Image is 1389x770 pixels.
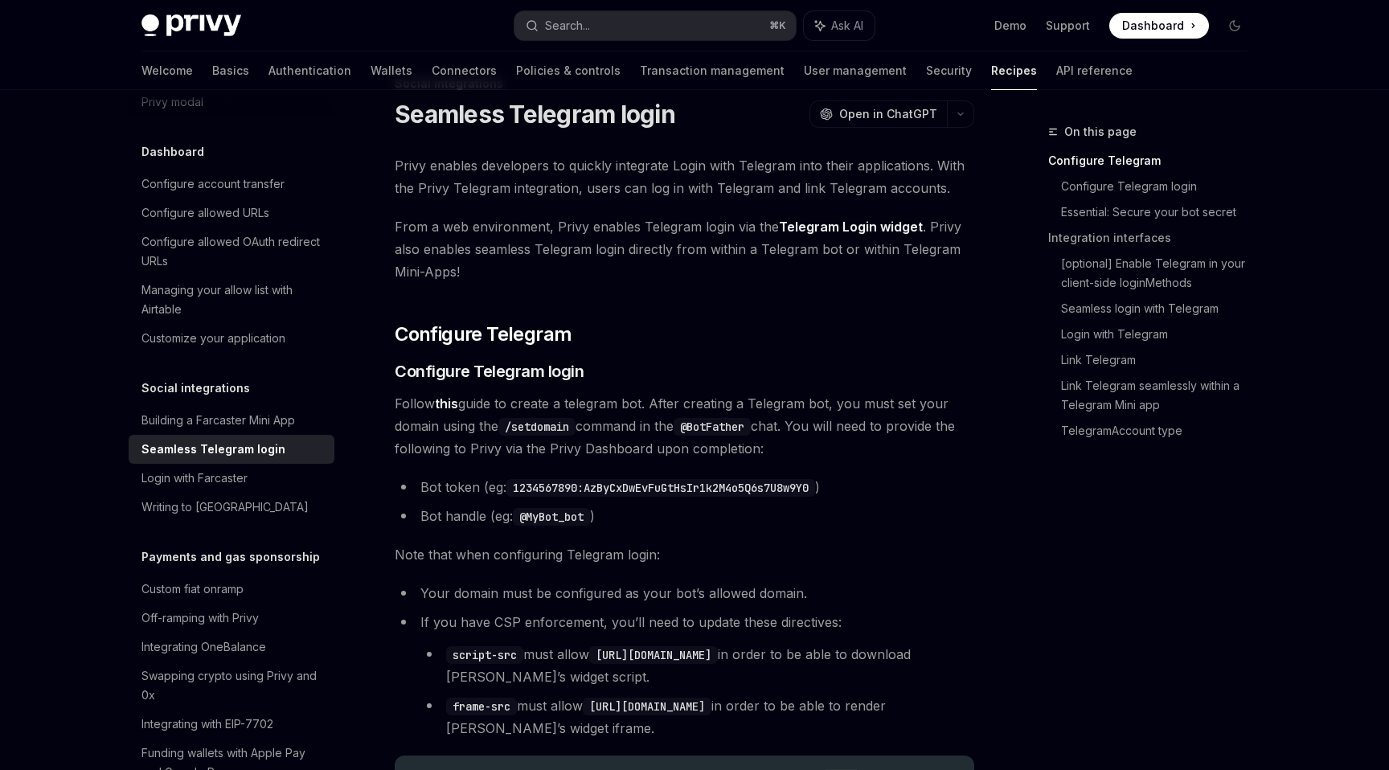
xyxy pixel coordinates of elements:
[129,170,334,199] a: Configure account transfer
[141,666,325,705] div: Swapping crypto using Privy and 0x
[545,16,590,35] div: Search...
[141,608,259,628] div: Off-ramping with Privy
[446,646,523,664] code: script-src
[141,379,250,398] h5: Social integrations
[141,715,273,734] div: Integrating with EIP-7702
[1061,251,1260,296] a: [optional] Enable Telegram in your client-side loginMethods
[432,51,497,90] a: Connectors
[1061,296,1260,322] a: Seamless login with Telegram
[769,19,786,32] span: ⌘ K
[129,633,334,661] a: Integrating OneBalance
[395,360,584,383] span: Configure Telegram login
[129,324,334,353] a: Customize your application
[141,469,248,488] div: Login with Farcaster
[1064,122,1137,141] span: On this page
[498,418,576,436] code: /setdomain
[804,51,907,90] a: User management
[141,411,295,430] div: Building a Farcaster Mini App
[129,464,334,493] a: Login with Farcaster
[129,575,334,604] a: Custom fiat onramp
[1048,148,1260,174] a: Configure Telegram
[395,322,572,347] span: Configure Telegram
[779,219,923,236] a: Telegram Login widget
[141,203,269,223] div: Configure allowed URLs
[129,604,334,633] a: Off-ramping with Privy
[839,106,937,122] span: Open in ChatGPT
[1061,174,1260,199] a: Configure Telegram login
[129,435,334,464] a: Seamless Telegram login
[129,199,334,227] a: Configure allowed URLs
[516,51,621,90] a: Policies & controls
[395,476,974,498] li: Bot token (eg: )
[141,232,325,271] div: Configure allowed OAuth redirect URLs
[1061,199,1260,225] a: Essential: Secure your bot secret
[141,174,285,194] div: Configure account transfer
[395,543,974,566] span: Note that when configuring Telegram login:
[395,611,974,739] li: If you have CSP enforcement, you’ll need to update these directives:
[831,18,863,34] span: Ask AI
[395,392,974,460] span: Follow guide to create a telegram bot. After creating a Telegram bot, you must set your domain us...
[141,580,244,599] div: Custom fiat onramp
[991,51,1037,90] a: Recipes
[589,646,718,664] code: [URL][DOMAIN_NAME]
[129,493,334,522] a: Writing to [GEOGRAPHIC_DATA]
[395,582,974,604] li: Your domain must be configured as your bot’s allowed domain.
[809,100,947,128] button: Open in ChatGPT
[583,698,711,715] code: [URL][DOMAIN_NAME]
[395,505,974,527] li: Bot handle (eg: )
[129,710,334,739] a: Integrating with EIP-7702
[1056,51,1133,90] a: API reference
[506,479,815,497] code: 1234567890:AzByCxDwEvFuGtHsIr1k2M4o5Q6s7U8w9Y0
[513,508,590,526] code: @MyBot_bot
[1122,18,1184,34] span: Dashboard
[141,329,285,348] div: Customize your application
[1048,225,1260,251] a: Integration interfaces
[926,51,972,90] a: Security
[395,215,974,283] span: From a web environment, Privy enables Telegram login via the . Privy also enables seamless Telegr...
[420,643,974,688] li: must allow in order to be able to download [PERSON_NAME]’s widget script.
[141,281,325,319] div: Managing your allow list with Airtable
[804,11,875,40] button: Ask AI
[129,406,334,435] a: Building a Farcaster Mini App
[1061,347,1260,373] a: Link Telegram
[435,395,458,412] a: this
[674,418,751,436] code: @BotFather
[420,694,974,739] li: must allow in order to be able to render [PERSON_NAME]’s widget iframe.
[395,100,675,129] h1: Seamless Telegram login
[640,51,785,90] a: Transaction management
[1061,322,1260,347] a: Login with Telegram
[141,498,309,517] div: Writing to [GEOGRAPHIC_DATA]
[129,276,334,324] a: Managing your allow list with Airtable
[129,227,334,276] a: Configure allowed OAuth redirect URLs
[141,51,193,90] a: Welcome
[446,698,517,715] code: frame-src
[1061,373,1260,418] a: Link Telegram seamlessly within a Telegram Mini app
[141,440,285,459] div: Seamless Telegram login
[141,14,241,37] img: dark logo
[1046,18,1090,34] a: Support
[395,154,974,199] span: Privy enables developers to quickly integrate Login with Telegram into their applications. With t...
[371,51,412,90] a: Wallets
[212,51,249,90] a: Basics
[268,51,351,90] a: Authentication
[1061,418,1260,444] a: TelegramAccount type
[129,661,334,710] a: Swapping crypto using Privy and 0x
[141,142,204,162] h5: Dashboard
[994,18,1026,34] a: Demo
[514,11,796,40] button: Search...⌘K
[1222,13,1248,39] button: Toggle dark mode
[141,547,320,567] h5: Payments and gas sponsorship
[141,637,266,657] div: Integrating OneBalance
[1109,13,1209,39] a: Dashboard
